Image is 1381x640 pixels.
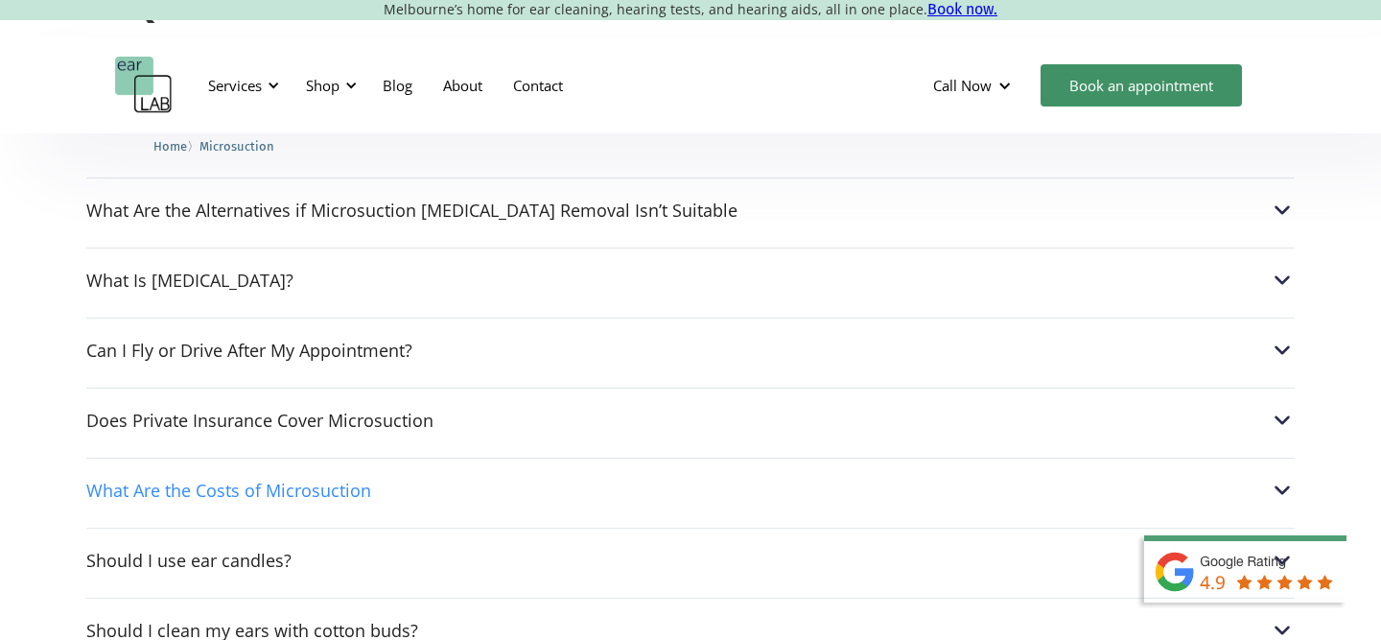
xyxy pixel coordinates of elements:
[153,136,199,156] li: 〉
[86,551,292,570] div: Should I use ear candles?
[208,76,262,95] div: Services
[367,58,428,113] a: Blog
[1270,408,1295,433] img: Does Private Insurance Cover Microsuction
[1270,268,1295,293] img: What Is Earwax?
[86,198,1295,223] div: What Are the Alternatives if Microsuction [MEDICAL_DATA] Removal Isn’t SuitableWhat Are the Alter...
[199,136,274,154] a: Microsuction
[294,57,363,114] div: Shop
[86,478,1295,503] div: What Are the Costs of MicrosuctionWhat Are the Costs of Microsuction
[153,136,187,154] a: Home
[1041,64,1242,107] a: Book an appointment
[86,271,293,290] div: What Is [MEDICAL_DATA]?
[1270,198,1295,223] img: What Are the Alternatives if Microsuction Earwax Removal Isn’t Suitable
[197,57,285,114] div: Services
[86,338,1295,363] div: Can I Fly or Drive After My Appointment?Can I Fly or Drive After My Appointment?
[86,621,418,640] div: Should I clean my ears with cotton buds?
[86,201,737,220] div: What Are the Alternatives if Microsuction [MEDICAL_DATA] Removal Isn’t Suitable
[86,341,412,360] div: Can I Fly or Drive After My Appointment?
[918,57,1031,114] div: Call Now
[1270,338,1295,363] img: Can I Fly or Drive After My Appointment?
[498,58,578,113] a: Contact
[115,57,173,114] a: home
[933,76,992,95] div: Call Now
[199,139,274,154] span: Microsuction
[428,58,498,113] a: About
[86,411,433,430] div: Does Private Insurance Cover Microsuction
[1270,548,1295,573] img: Should I use ear candles?
[86,268,1295,293] div: What Is [MEDICAL_DATA]?What Is Earwax?
[1270,478,1295,503] img: What Are the Costs of Microsuction
[153,139,187,154] span: Home
[86,481,371,500] div: What Are the Costs of Microsuction
[86,548,1295,573] div: Should I use ear candles?Should I use ear candles?
[306,76,339,95] div: Shop
[86,408,1295,433] div: Does Private Insurance Cover MicrosuctionDoes Private Insurance Cover Microsuction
